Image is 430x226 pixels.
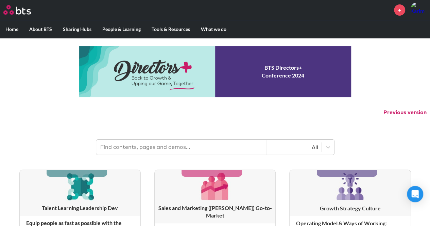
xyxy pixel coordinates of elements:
img: Karim El Asmar [410,2,427,18]
label: What we do [195,20,232,38]
h3: Growth Strategy Culture [290,205,410,212]
div: All [270,143,318,151]
button: Previous version [383,109,427,116]
img: [object Object] [199,170,231,202]
label: Tools & Resources [146,20,195,38]
img: [object Object] [64,170,96,202]
img: [object Object] [334,170,366,203]
a: + [394,4,405,16]
label: People & Learning [97,20,146,38]
a: Profile [410,2,427,18]
label: About BTS [24,20,57,38]
a: Conference 2024 [79,46,351,97]
img: BTS Logo [3,5,31,15]
h3: Sales and Marketing ([PERSON_NAME]) Go-to-Market [155,204,275,220]
input: Find contents, pages and demos... [96,140,266,155]
h3: Talent Learning Leadership Dev [20,204,140,212]
div: Open Intercom Messenger [407,186,423,202]
label: Sharing Hubs [57,20,97,38]
a: Go home [3,5,44,15]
